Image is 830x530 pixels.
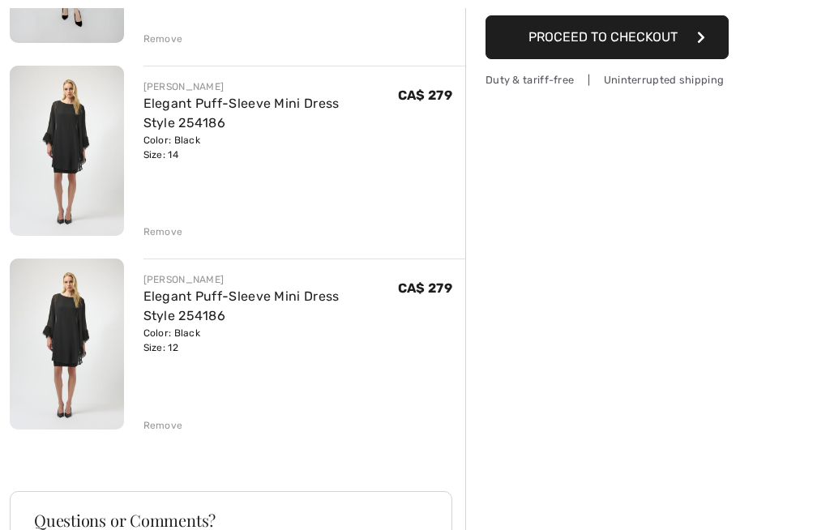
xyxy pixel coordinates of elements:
[34,512,428,528] h3: Questions or Comments?
[143,96,340,130] a: Elegant Puff-Sleeve Mini Dress Style 254186
[486,15,729,59] button: Proceed to Checkout
[143,32,183,46] div: Remove
[486,72,729,88] div: Duty & tariff-free | Uninterrupted shipping
[143,272,398,287] div: [PERSON_NAME]
[528,29,678,45] span: Proceed to Checkout
[143,79,398,94] div: [PERSON_NAME]
[10,66,124,236] img: Elegant Puff-Sleeve Mini Dress Style 254186
[10,259,124,429] img: Elegant Puff-Sleeve Mini Dress Style 254186
[398,88,452,103] span: CA$ 279
[143,289,340,323] a: Elegant Puff-Sleeve Mini Dress Style 254186
[143,326,398,355] div: Color: Black Size: 12
[143,133,398,162] div: Color: Black Size: 14
[143,418,183,433] div: Remove
[398,280,452,296] span: CA$ 279
[143,224,183,239] div: Remove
